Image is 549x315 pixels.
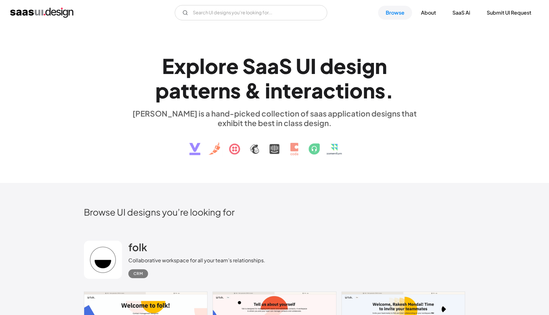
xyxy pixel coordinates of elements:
[242,54,255,78] div: S
[133,270,143,278] div: CRM
[128,241,147,253] h2: folk
[282,78,291,103] div: t
[84,206,465,218] h2: Browse UI designs you’re looking for
[210,78,218,103] div: r
[378,6,412,20] a: Browse
[128,257,265,264] div: Collaborative workspace for all your team’s relationships.
[375,54,387,78] div: n
[169,78,181,103] div: a
[181,78,189,103] div: t
[344,78,349,103] div: i
[218,54,226,78] div: r
[445,6,478,20] a: SaaS Ai
[363,78,375,103] div: n
[479,6,539,20] a: Submit UI Request
[385,78,394,103] div: .
[265,78,270,103] div: i
[349,78,363,103] div: o
[245,78,261,103] div: &
[175,5,327,20] form: Email Form
[356,54,362,78] div: i
[198,78,210,103] div: e
[128,109,421,128] div: [PERSON_NAME] is a hand-picked collection of saas application designs that exhibit the best in cl...
[162,54,174,78] div: E
[226,54,239,78] div: e
[175,5,327,20] input: Search UI designs you're looking for...
[128,241,147,257] a: folk
[200,54,205,78] div: l
[218,78,230,103] div: n
[270,78,282,103] div: n
[186,54,200,78] div: p
[230,78,241,103] div: s
[323,78,335,103] div: c
[255,54,267,78] div: a
[10,8,73,18] a: home
[311,78,323,103] div: a
[178,128,371,161] img: text, icon, saas logo
[334,54,346,78] div: e
[155,78,169,103] div: p
[267,54,279,78] div: a
[205,54,218,78] div: o
[291,78,303,103] div: e
[375,78,385,103] div: s
[310,54,316,78] div: I
[189,78,198,103] div: t
[296,54,310,78] div: U
[303,78,311,103] div: r
[128,54,421,103] h1: Explore SaaS UI design patterns & interactions.
[174,54,186,78] div: x
[413,6,444,20] a: About
[346,54,356,78] div: s
[362,54,375,78] div: g
[320,54,334,78] div: d
[335,78,344,103] div: t
[279,54,292,78] div: S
